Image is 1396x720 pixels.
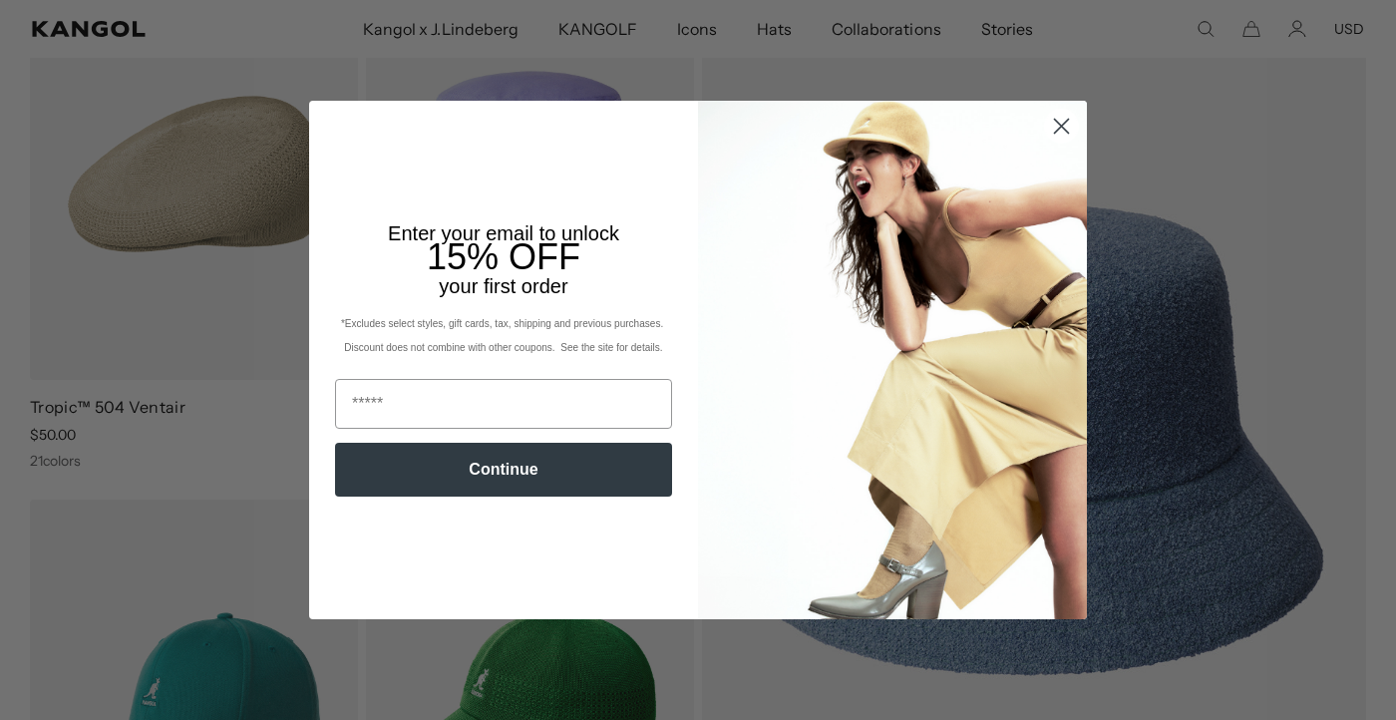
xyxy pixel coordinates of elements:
button: Close dialog [1044,109,1079,144]
span: 15% OFF [427,236,580,277]
img: 93be19ad-e773-4382-80b9-c9d740c9197f.jpeg [698,101,1087,619]
span: Enter your email to unlock [388,222,619,244]
span: your first order [439,275,567,297]
span: *Excludes select styles, gift cards, tax, shipping and previous purchases. Discount does not comb... [341,318,666,353]
button: Continue [335,443,672,497]
input: Email [335,379,672,429]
